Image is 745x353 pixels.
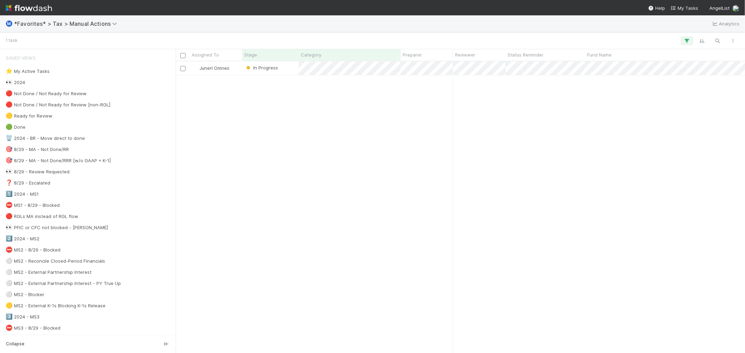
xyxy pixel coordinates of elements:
div: 2024 - BR - Move direct to done [6,134,85,143]
span: 🎯 [6,157,13,163]
span: 🔴 [6,90,13,96]
span: AngelList [709,5,730,11]
span: ⛔ [6,247,13,253]
img: avatar_de77a991-7322-4664-a63d-98ba485ee9e0.png [193,65,198,71]
span: Status Reminder [507,51,543,58]
div: MS2 - External Partnership Interest - PY True Up [6,279,121,288]
span: Reviewer [455,51,475,58]
div: Junerl Omnes [192,65,229,72]
span: Preparer [403,51,422,58]
div: PFIC or CFC not blocked - [PERSON_NAME] [6,223,108,232]
span: 👀 [6,224,13,230]
div: Not Done / Not Ready for Review [6,89,87,98]
span: Stage [244,51,257,58]
img: avatar_de77a991-7322-4664-a63d-98ba485ee9e0.png [732,5,739,12]
div: MS2 - External K-1s Blocking K-1s Release [6,301,105,310]
span: Category [301,51,321,58]
div: 2024 [6,78,25,87]
img: logo-inverted-e16ddd16eac7371096b0.svg [6,2,52,14]
span: ⭐ [6,68,13,74]
span: ⚪ [6,280,13,286]
div: Done [6,123,25,132]
div: My Active Tasks [6,67,50,76]
span: ⛔ [6,202,13,208]
span: 🟡 [6,302,13,308]
div: 2024 - MS1 [6,190,39,198]
span: 👀 [6,168,13,174]
span: 1️⃣ [6,191,13,197]
span: ⚪ [6,269,13,275]
span: 👀 [6,79,13,85]
span: ⛔ [6,325,13,331]
span: My Tasks [671,5,698,11]
span: Assigned To [192,51,219,58]
div: Not Done / Not Ready for Review [non-RGL] [6,100,110,109]
span: 🗑️ [6,135,13,141]
span: In Progress [245,65,278,70]
span: *Favorites* > Tax > Manual Actions [14,20,120,27]
div: 8/29 - Escalated [6,179,50,187]
small: 1 task [6,37,17,44]
div: In Progress [245,64,278,71]
span: ⚪ [6,291,13,297]
div: 8/29 - MA - Not Done/RR [6,145,69,154]
span: 🎯 [6,146,13,152]
span: 🟡 [6,113,13,119]
div: 2024 - MS3 [6,313,39,321]
div: 2024 - MS2 [6,234,39,243]
span: 2️⃣ [6,235,13,241]
div: 8/29 - Review Requested [6,167,70,176]
div: MS2 - 8/29 - Blocked [6,246,60,254]
span: 🔴 [6,213,13,219]
span: ⚪ [6,258,13,264]
div: MS1 - 8/29 - Blocked [6,201,60,210]
span: 🟢 [6,124,13,130]
span: 3️⃣ [6,314,13,320]
span: Saved Views [6,51,36,65]
span: ❓ [6,180,13,186]
span: Fund Name [587,51,612,58]
div: RGLs MA instead of RGL flow [6,212,78,221]
div: MS3 - 8/29 - Blocked [6,324,60,332]
div: Help [648,5,665,12]
a: My Tasks [671,5,698,12]
span: Collapse [6,341,24,347]
a: Analytics [712,20,739,28]
span: Junerl Omnes [199,65,229,71]
input: Toggle All Rows Selected [180,53,185,58]
input: Toggle Row Selected [180,66,185,71]
div: MS2 - Blocker [6,290,44,299]
span: 🔴 [6,102,13,107]
div: Ready for Review [6,112,52,120]
span: Ⓜ️ [6,21,13,27]
div: MS2 - Reconcile Closed-Period Financials [6,257,105,265]
div: MS2 - External Partnership Interest [6,268,92,277]
div: 8/29 - MA - Not Done/RRR [w/o GAAP + K-1] [6,156,111,165]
